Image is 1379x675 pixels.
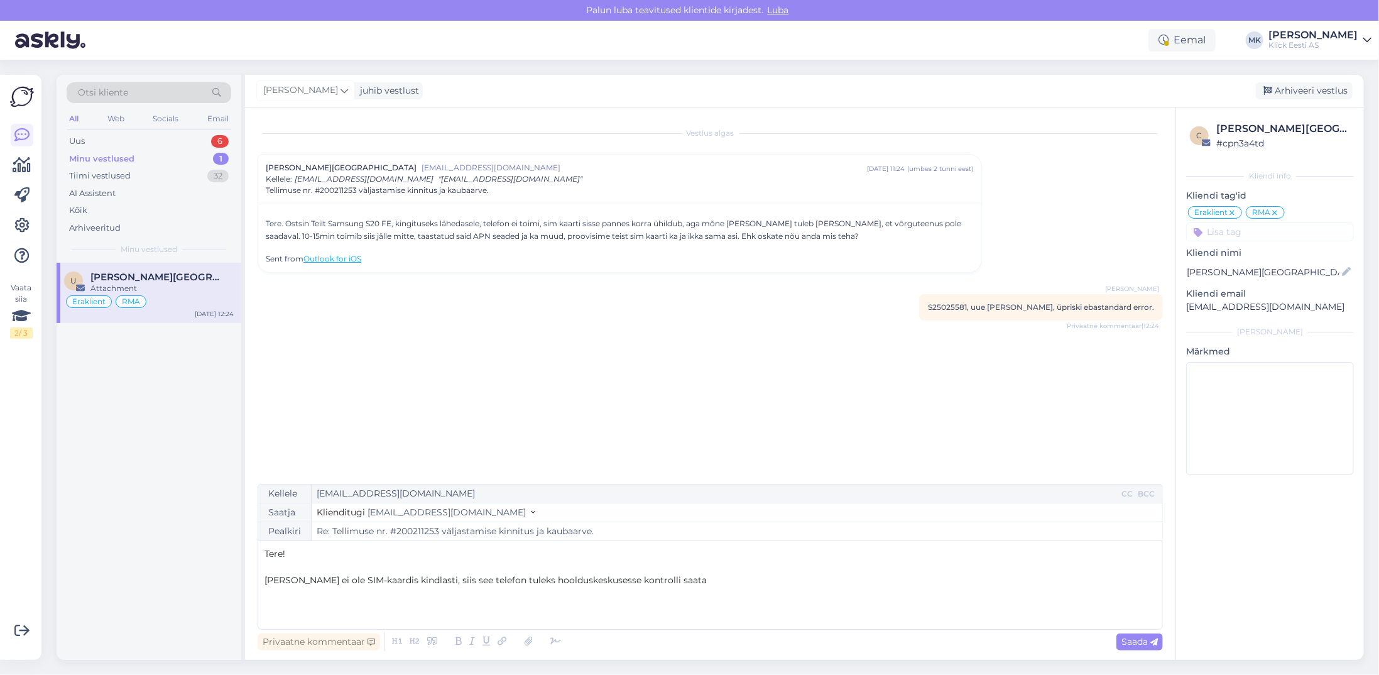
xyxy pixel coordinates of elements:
[266,162,417,173] span: [PERSON_NAME][GEOGRAPHIC_DATA]
[263,84,338,97] span: [PERSON_NAME]
[266,253,974,265] div: Sent from
[213,153,229,165] div: 1
[1121,636,1158,647] span: Saada
[1186,222,1354,241] input: Lisa tag
[1186,287,1354,300] p: Kliendi email
[78,86,128,99] span: Otsi kliente
[1105,284,1159,294] span: [PERSON_NAME]
[1186,189,1354,202] p: Kliendi tag'id
[368,507,526,518] span: [EMAIL_ADDRESS][DOMAIN_NAME]
[1268,40,1358,50] div: Klick Eesti AS
[10,85,34,109] img: Askly Logo
[90,272,221,283] span: Uku Uusmaa
[266,174,292,184] span: Kellele :
[70,276,77,285] span: U
[121,244,177,255] span: Minu vestlused
[764,4,793,16] span: Luba
[1186,246,1354,260] p: Kliendi nimi
[1194,209,1228,216] span: Eraklient
[303,254,361,263] a: Outlook for iOS
[1186,326,1354,337] div: [PERSON_NAME]
[1197,131,1202,140] span: c
[258,634,380,650] div: Privaatne kommentaar
[1186,300,1354,314] p: [EMAIL_ADDRESS][DOMAIN_NAME]
[90,283,234,294] div: Attachment
[439,174,582,184] span: "[EMAIL_ADDRESS][DOMAIN_NAME]"
[1148,29,1216,52] div: Eemal
[258,503,312,522] div: Saatja
[928,302,1154,312] span: S25025581, uue [PERSON_NAME], üpriski ebastandard error.
[67,111,81,127] div: All
[1187,265,1339,279] input: Lisa nimi
[69,135,85,148] div: Uus
[867,164,905,173] div: [DATE] 11:24
[150,111,181,127] div: Socials
[211,135,229,148] div: 6
[264,548,285,559] span: Tere!
[10,327,33,339] div: 2 / 3
[264,574,707,586] span: [PERSON_NAME] ei ole SIM-kaardis kindlasti, siis see telefon tuleks hoolduskeskusesse kontrolli s...
[266,185,489,196] span: Tellimuse nr. #200211253 väljastamise kinnitus ja kaubaarve.
[69,170,131,182] div: Tiimi vestlused
[1119,488,1135,500] div: CC
[105,111,127,127] div: Web
[1246,31,1263,49] div: MK
[69,187,116,200] div: AI Assistent
[266,216,974,242] div: Tere. Ostsin Teilt Samsung S20 FE, kingituseks lähedasele, telefon ei toimi, sim kaarti sisse pan...
[317,507,365,518] span: Klienditugi
[1216,121,1350,136] div: [PERSON_NAME][GEOGRAPHIC_DATA]
[69,153,134,165] div: Minu vestlused
[1256,82,1353,99] div: Arhiveeri vestlus
[312,522,1162,541] input: Write subject here...
[1268,30,1371,50] a: [PERSON_NAME]Klick Eesti AS
[295,174,433,184] span: [EMAIL_ADDRESS][DOMAIN_NAME]
[907,164,974,173] div: ( umbes 2 tunni eest )
[69,222,121,234] div: Arhiveeritud
[10,282,33,339] div: Vaata siia
[72,298,106,305] span: Eraklient
[69,204,87,217] div: Kõik
[205,111,231,127] div: Email
[317,506,535,519] button: Klienditugi [EMAIL_ADDRESS][DOMAIN_NAME]
[1268,30,1358,40] div: [PERSON_NAME]
[1186,345,1354,358] p: Märkmed
[1135,488,1157,500] div: BCC
[207,170,229,182] div: 32
[1216,136,1350,150] div: # cpn3a4td
[122,298,140,305] span: RMA
[422,162,867,173] span: [EMAIL_ADDRESS][DOMAIN_NAME]
[195,309,234,319] div: [DATE] 12:24
[312,485,1119,503] input: Recepient...
[1067,321,1159,331] span: Privaatne kommentaar | 12:24
[258,485,312,503] div: Kellele
[355,84,419,97] div: juhib vestlust
[1252,209,1270,216] span: RMA
[1186,170,1354,182] div: Kliendi info
[258,522,312,541] div: Pealkiri
[258,128,1163,139] div: Vestlus algas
